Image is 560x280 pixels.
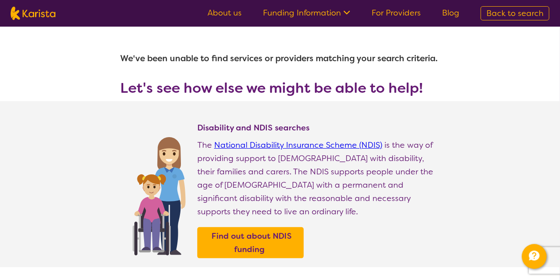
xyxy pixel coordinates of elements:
a: Find out about NDIS funding [200,229,302,256]
a: For Providers [372,8,421,18]
img: Karista logo [11,7,55,20]
h4: Disability and NDIS searches [197,122,440,133]
h3: Let's see how else we might be able to help! [121,80,440,96]
img: Find NDIS and Disability services and providers [129,131,188,256]
a: National Disability Insurance Scheme (NDIS) [214,140,382,150]
a: Blog [442,8,459,18]
a: Funding Information [263,8,350,18]
a: About us [208,8,242,18]
h1: We've been unable to find services or providers matching your search criteria. [121,48,440,69]
b: Find out about NDIS funding [211,231,292,255]
a: Back to search [481,6,549,20]
p: The is the way of providing support to [DEMOGRAPHIC_DATA] with disability, their families and car... [197,138,440,218]
button: Channel Menu [522,244,547,269]
span: Back to search [486,8,544,19]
